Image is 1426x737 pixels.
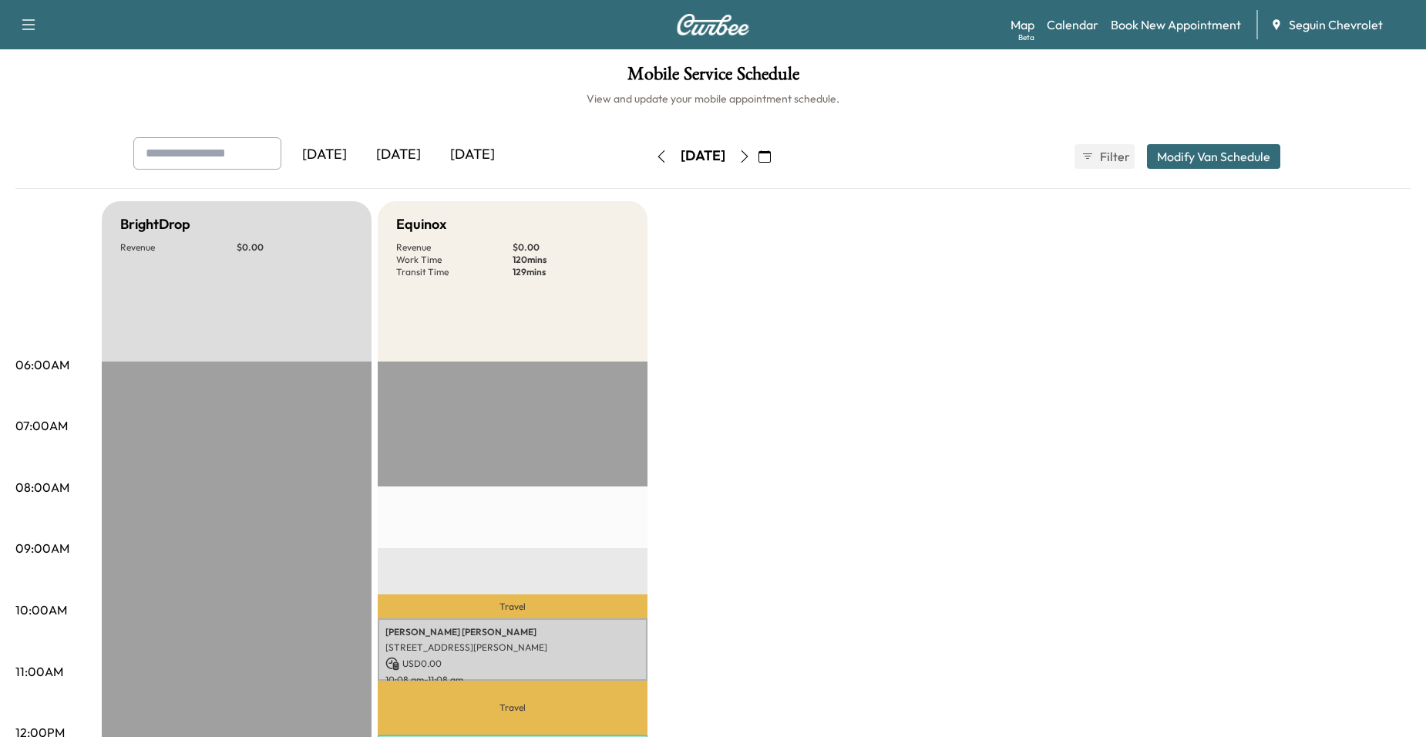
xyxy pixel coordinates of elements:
[288,137,362,173] div: [DATE]
[1075,144,1135,169] button: Filter
[513,254,629,266] p: 120 mins
[1147,144,1280,169] button: Modify Van Schedule
[378,681,647,735] p: Travel
[1047,15,1098,34] a: Calendar
[378,594,647,618] p: Travel
[15,416,68,435] p: 07:00AM
[385,674,640,686] p: 10:08 am - 11:08 am
[1100,147,1128,166] span: Filter
[15,91,1411,106] h6: View and update your mobile appointment schedule.
[396,214,446,235] h5: Equinox
[436,137,510,173] div: [DATE]
[396,241,513,254] p: Revenue
[15,601,67,619] p: 10:00AM
[15,355,69,374] p: 06:00AM
[513,241,629,254] p: $ 0.00
[15,662,63,681] p: 11:00AM
[396,266,513,278] p: Transit Time
[120,241,237,254] p: Revenue
[1011,15,1034,34] a: MapBeta
[396,254,513,266] p: Work Time
[1018,32,1034,43] div: Beta
[385,657,640,671] p: USD 0.00
[15,539,69,557] p: 09:00AM
[362,137,436,173] div: [DATE]
[120,214,190,235] h5: BrightDrop
[385,641,640,654] p: [STREET_ADDRESS][PERSON_NAME]
[237,241,353,254] p: $ 0.00
[385,626,640,638] p: [PERSON_NAME] [PERSON_NAME]
[676,14,750,35] img: Curbee Logo
[15,65,1411,91] h1: Mobile Service Schedule
[15,478,69,496] p: 08:00AM
[1111,15,1241,34] a: Book New Appointment
[681,146,725,166] div: [DATE]
[513,266,629,278] p: 129 mins
[1289,15,1383,34] span: Seguin Chevrolet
